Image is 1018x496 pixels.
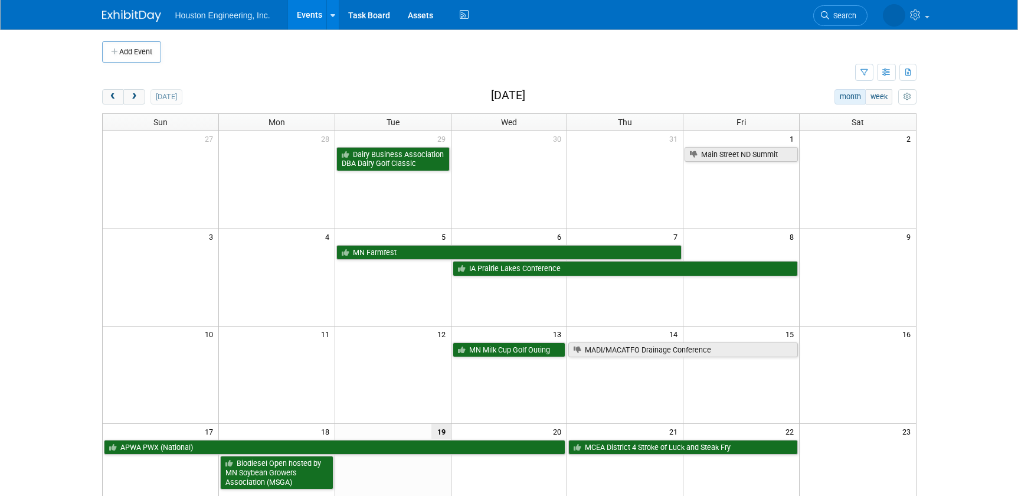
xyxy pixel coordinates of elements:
[788,229,799,244] span: 8
[269,118,285,127] span: Mon
[324,229,335,244] span: 4
[556,229,567,244] span: 6
[813,5,868,26] a: Search
[883,4,905,27] img: Heidi Joarnt
[852,118,864,127] span: Sat
[618,118,632,127] span: Thu
[436,131,451,146] span: 29
[175,11,270,20] span: Houston Engineering, Inc.
[905,131,916,146] span: 2
[153,118,168,127] span: Sun
[834,89,866,105] button: month
[220,456,333,490] a: Biodiesel Open hosted by MN Soybean Growers Association (MSGA)
[208,229,218,244] span: 3
[901,327,916,341] span: 16
[102,41,161,63] button: Add Event
[204,327,218,341] span: 10
[668,131,683,146] span: 31
[552,131,567,146] span: 30
[453,342,566,358] a: MN Milk Cup Golf Outing
[552,424,567,439] span: 20
[436,327,451,341] span: 12
[905,229,916,244] span: 9
[387,118,400,127] span: Tue
[123,89,145,105] button: next
[737,118,746,127] span: Fri
[440,229,451,244] span: 5
[320,131,335,146] span: 28
[668,424,683,439] span: 21
[672,229,683,244] span: 7
[829,11,856,20] span: Search
[336,147,450,171] a: Dairy Business Association DBA Dairy Golf Classic
[901,424,916,439] span: 23
[102,10,161,22] img: ExhibitDay
[784,424,799,439] span: 22
[204,131,218,146] span: 27
[104,440,566,455] a: APWA PWX (National)
[453,261,798,276] a: IA Prairie Lakes Conference
[102,89,124,105] button: prev
[898,89,916,105] button: myCustomButton
[501,118,517,127] span: Wed
[150,89,182,105] button: [DATE]
[336,245,682,260] a: MN Farmfest
[320,424,335,439] span: 18
[788,131,799,146] span: 1
[431,424,451,439] span: 19
[204,424,218,439] span: 17
[320,327,335,341] span: 11
[685,147,798,162] a: Main Street ND Summit
[568,440,798,455] a: MCEA District 4 Stroke of Luck and Steak Fry
[784,327,799,341] span: 15
[904,93,911,101] i: Personalize Calendar
[568,342,798,358] a: MADI/MACATFO Drainage Conference
[865,89,892,105] button: week
[552,327,567,341] span: 13
[668,327,683,341] span: 14
[491,89,525,102] h2: [DATE]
